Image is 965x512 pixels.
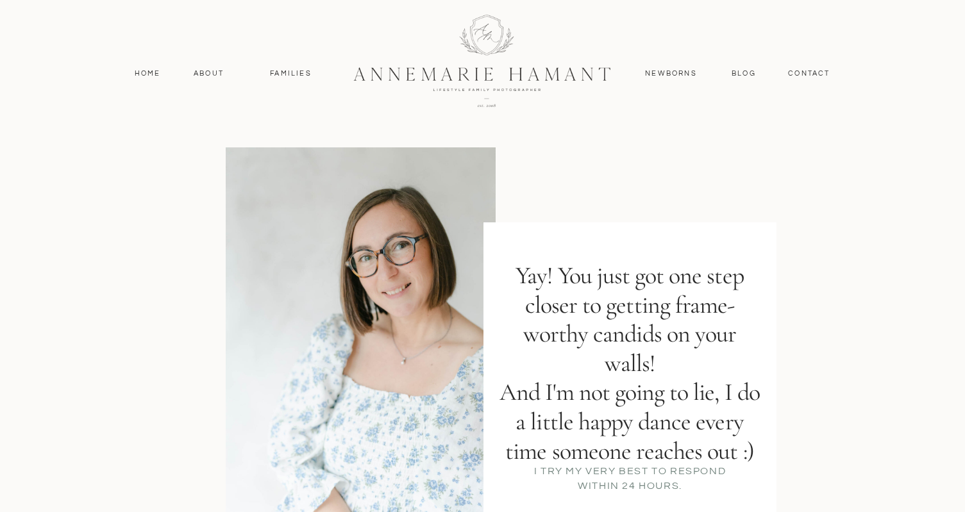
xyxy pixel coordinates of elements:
[530,450,730,507] a: I try my very best to respond within 24 hours.
[262,68,320,79] a: Families
[641,68,702,79] a: Newborns
[782,68,837,79] a: contact
[729,68,759,79] a: Blog
[496,261,764,426] p: Yay! You just got one step closer to getting frame-worthy candids on your walls! And I'm not goin...
[129,68,167,79] a: Home
[190,68,228,79] a: About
